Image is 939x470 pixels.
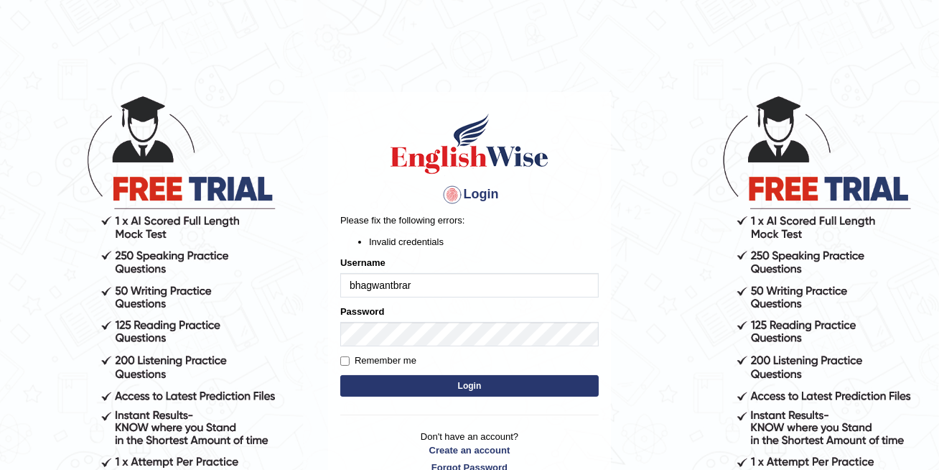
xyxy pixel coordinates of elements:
[340,356,350,366] input: Remember me
[340,443,599,457] a: Create an account
[388,111,551,176] img: Logo of English Wise sign in for intelligent practice with AI
[340,305,384,318] label: Password
[340,213,599,227] p: Please fix the following errors:
[340,183,599,206] h4: Login
[340,256,386,269] label: Username
[340,375,599,397] button: Login
[340,354,416,368] label: Remember me
[369,235,599,249] li: Invalid credentials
